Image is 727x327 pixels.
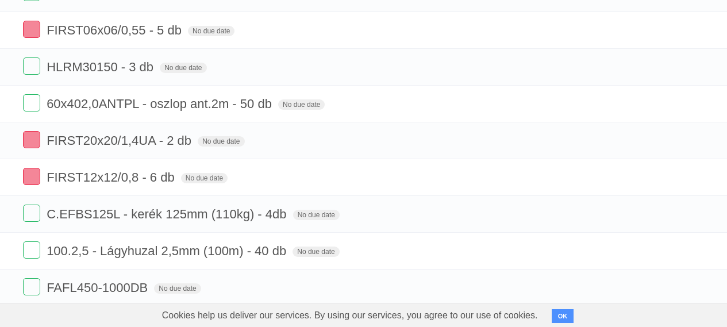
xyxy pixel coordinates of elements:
[23,168,40,185] label: Done
[47,97,275,111] span: 60x402,0ANTPL - oszlop ant.2m - 50 db
[23,278,40,295] label: Done
[23,94,40,111] label: Done
[293,210,340,220] span: No due date
[188,26,234,36] span: No due date
[47,244,289,258] span: 100.2,5 - Lágyhuzal 2,5mm (100m) - 40 db
[47,170,178,184] span: FIRST12x12/0,8 - 6 db
[47,133,194,148] span: FIRST20x20/1,4UA - 2 db
[154,283,201,294] span: No due date
[47,23,184,37] span: FIRST06x06/0,55 - 5 db
[198,136,244,147] span: No due date
[293,247,339,257] span: No due date
[47,207,289,221] span: C.EFBS125L - kerék 125mm (110kg) - 4db
[23,21,40,38] label: Done
[151,304,549,327] span: Cookies help us deliver our services. By using our services, you agree to our use of cookies.
[181,173,228,183] span: No due date
[23,205,40,222] label: Done
[160,63,206,73] span: No due date
[23,57,40,75] label: Done
[47,60,156,74] span: HLRM30150 - 3 db
[552,309,574,323] button: OK
[278,99,325,110] span: No due date
[23,131,40,148] label: Done
[23,241,40,259] label: Done
[47,280,151,295] span: FAFL450-1000DB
